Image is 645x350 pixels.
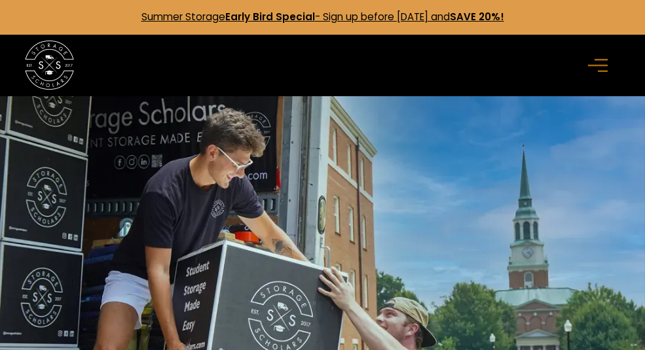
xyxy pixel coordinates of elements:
a: Summer StorageEarly Bird Special- Sign up before [DATE] andSAVE 20%! [141,10,504,24]
strong: SAVE 20%! [450,10,504,24]
a: home [25,41,74,90]
img: Storage Scholars main logo [25,41,74,90]
div: menu [581,46,620,85]
strong: Early Bird Special [225,10,315,24]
